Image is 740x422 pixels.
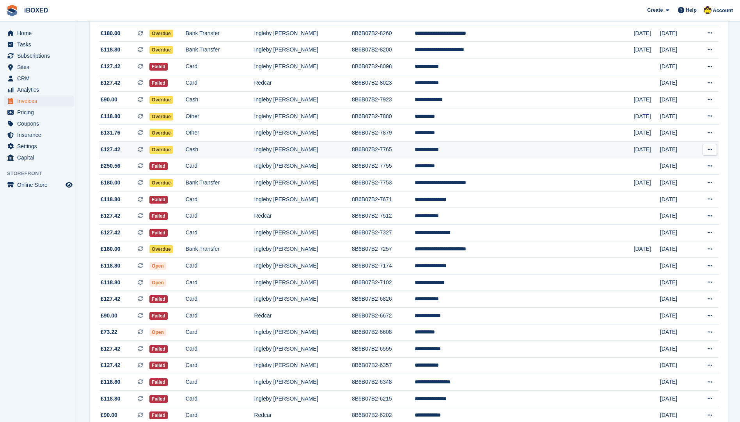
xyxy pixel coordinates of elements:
td: Ingleby [PERSON_NAME] [254,241,352,258]
span: Capital [17,152,64,163]
td: 8B6B07B2-7671 [352,191,415,208]
td: Bank Transfer [186,42,254,59]
td: Ingleby [PERSON_NAME] [254,59,352,75]
a: menu [4,39,74,50]
td: [DATE] [660,224,694,241]
span: Insurance [17,129,64,140]
span: £118.80 [101,112,121,121]
span: Analytics [17,84,64,95]
td: [DATE] [634,25,660,42]
span: Failed [149,312,168,320]
td: 8B6B07B2-7923 [352,92,415,108]
a: iBOXED [21,4,51,17]
td: Card [186,324,254,341]
a: menu [4,107,74,118]
td: Redcar [254,307,352,324]
span: Open [149,279,166,287]
td: 8B6B07B2-7880 [352,108,415,125]
td: Card [186,341,254,358]
span: £127.42 [101,62,121,71]
td: [DATE] [660,291,694,308]
a: menu [4,28,74,39]
td: [DATE] [634,108,660,125]
td: [DATE] [634,42,660,59]
td: [DATE] [660,158,694,175]
span: £180.00 [101,29,121,37]
span: Failed [149,295,168,303]
td: [DATE] [660,374,694,391]
span: Tasks [17,39,64,50]
span: Failed [149,395,168,403]
span: Overdue [149,129,173,137]
span: £127.42 [101,295,121,303]
td: 8B6B07B2-8023 [352,75,415,92]
td: Card [186,158,254,175]
td: [DATE] [634,125,660,142]
td: [DATE] [660,274,694,291]
td: 8B6B07B2-8098 [352,59,415,75]
td: 8B6B07B2-6672 [352,307,415,324]
td: [DATE] [660,59,694,75]
span: £131.76 [101,129,121,137]
a: menu [4,73,74,84]
td: Ingleby [PERSON_NAME] [254,175,352,191]
td: [DATE] [660,25,694,42]
td: [DATE] [660,241,694,258]
td: Ingleby [PERSON_NAME] [254,141,352,158]
td: Ingleby [PERSON_NAME] [254,224,352,241]
td: [DATE] [660,108,694,125]
td: 8B6B07B2-7327 [352,224,415,241]
span: £180.00 [101,179,121,187]
td: [DATE] [660,175,694,191]
span: £127.42 [101,229,121,237]
td: Ingleby [PERSON_NAME] [254,324,352,341]
a: menu [4,179,74,190]
td: [DATE] [660,125,694,142]
td: 8B6B07B2-6215 [352,390,415,407]
td: Ingleby [PERSON_NAME] [254,357,352,374]
td: 8B6B07B2-6348 [352,374,415,391]
td: Ingleby [PERSON_NAME] [254,341,352,358]
span: Account [713,7,733,14]
span: Open [149,262,166,270]
td: Card [186,357,254,374]
span: Failed [149,411,168,419]
td: [DATE] [660,191,694,208]
td: [DATE] [634,175,660,191]
span: £90.00 [101,411,117,419]
span: Home [17,28,64,39]
td: Cash [186,92,254,108]
span: Online Store [17,179,64,190]
span: Overdue [149,96,173,104]
span: £127.42 [101,361,121,369]
span: Pricing [17,107,64,118]
td: Ingleby [PERSON_NAME] [254,191,352,208]
span: Storefront [7,170,78,177]
span: £90.00 [101,96,117,104]
span: Open [149,328,166,336]
a: menu [4,118,74,129]
a: menu [4,62,74,73]
a: Preview store [64,180,74,190]
td: Redcar [254,75,352,92]
span: £118.80 [101,195,121,204]
td: 8B6B07B2-8200 [352,42,415,59]
td: 8B6B07B2-7879 [352,125,415,142]
td: Ingleby [PERSON_NAME] [254,158,352,175]
td: [DATE] [660,341,694,358]
td: 8B6B07B2-7512 [352,208,415,225]
span: Subscriptions [17,50,64,61]
td: Ingleby [PERSON_NAME] [254,42,352,59]
td: [DATE] [660,42,694,59]
td: 8B6B07B2-7257 [352,241,415,258]
td: Ingleby [PERSON_NAME] [254,390,352,407]
span: Overdue [149,146,173,154]
td: [DATE] [660,357,694,374]
td: [DATE] [660,324,694,341]
td: 8B6B07B2-7102 [352,274,415,291]
span: CRM [17,73,64,84]
span: Sites [17,62,64,73]
td: Card [186,258,254,275]
td: 8B6B07B2-6826 [352,291,415,308]
td: 8B6B07B2-7755 [352,158,415,175]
